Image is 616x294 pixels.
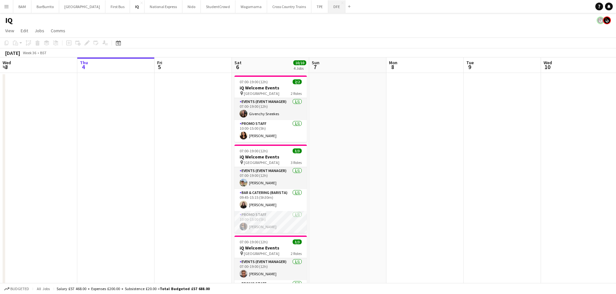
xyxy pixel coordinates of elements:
button: BarBurrito [31,0,59,13]
button: BAM [13,0,31,13]
span: 2/2 [293,79,302,84]
button: Nido [182,0,201,13]
h3: iQ Welcome Events [234,154,307,160]
span: Thu [80,60,88,66]
a: Comms [48,26,68,35]
button: DFE [328,0,345,13]
span: 4 [79,63,88,71]
span: 10/10 [293,60,306,65]
button: Wagamama [235,0,267,13]
span: [GEOGRAPHIC_DATA] [244,91,279,96]
a: View [3,26,17,35]
span: 2 Roles [291,91,302,96]
button: Budgeted [3,285,30,292]
button: Cross Country Trains [267,0,311,13]
app-user-avatar: Tim Bodenham [603,16,611,24]
span: Sat [234,60,242,66]
span: All jobs [36,286,51,291]
span: Jobs [35,28,44,34]
span: [GEOGRAPHIC_DATA] [244,251,279,256]
span: 6 [233,63,242,71]
span: Edit [21,28,28,34]
span: [GEOGRAPHIC_DATA] [244,160,279,165]
a: Edit [18,26,31,35]
span: Comms [51,28,65,34]
app-card-role: Promo Staff1/110:00-15:00 (5h)[PERSON_NAME] [234,120,307,142]
span: Fri [157,60,162,66]
app-job-card: 07:00-19:00 (12h)3/3iQ Welcome Events [GEOGRAPHIC_DATA]3 RolesEvents (Event Manager)1/107:00-19:0... [234,145,307,233]
button: First Bus [105,0,130,13]
span: 3 [2,63,11,71]
span: 07:00-19:00 (12h) [240,79,268,84]
span: 3 Roles [291,160,302,165]
button: National Express [145,0,182,13]
app-card-role: Events (Event Manager)1/107:00-19:00 (12h)[PERSON_NAME] [234,167,307,189]
app-card-role: Events (Event Manager)1/107:00-19:00 (12h)[PERSON_NAME] [234,258,307,280]
h3: iQ Welcome Events [234,85,307,91]
span: Week 36 [21,50,38,55]
a: Jobs [32,26,47,35]
span: 3/3 [293,239,302,244]
app-user-avatar: Tim Bodenham [597,16,604,24]
span: View [5,28,14,34]
app-job-card: 07:00-19:00 (12h)2/2iQ Welcome Events [GEOGRAPHIC_DATA]2 RolesEvents (Event Manager)1/107:00-19:0... [234,76,307,142]
div: Salary £57 468.00 + Expenses £200.00 + Subsistence £20.00 = [57,286,210,291]
button: StudentCrowd [201,0,235,13]
span: 9 [465,63,474,71]
app-card-role: Promo Staff1/110:00-15:00 (5h)[PERSON_NAME] [234,211,307,233]
span: Sun [312,60,319,66]
span: Mon [389,60,397,66]
span: 10 [543,63,552,71]
app-card-role: Events (Event Manager)1/107:00-19:00 (12h)Givenchy Sneekes [234,98,307,120]
span: 07:00-19:00 (12h) [240,148,268,153]
span: Wed [3,60,11,66]
span: 2 Roles [291,251,302,256]
div: 4 Jobs [294,66,306,71]
h1: IQ [5,15,13,25]
div: [DATE] [5,50,20,56]
span: Total Budgeted £57 688.00 [160,286,210,291]
span: 07:00-19:00 (12h) [240,239,268,244]
span: 3/3 [293,148,302,153]
span: Wed [544,60,552,66]
span: 5 [156,63,162,71]
app-card-role: Bar & Catering (Barista)1/109:45-15:15 (5h30m)[PERSON_NAME] [234,189,307,211]
button: IQ [130,0,145,13]
button: [GEOGRAPHIC_DATA] [59,0,105,13]
span: 7 [311,63,319,71]
h3: iQ Welcome Events [234,245,307,251]
button: TPE [311,0,328,13]
div: BST [40,50,47,55]
span: 8 [388,63,397,71]
span: Budgeted [10,287,29,291]
span: Tue [466,60,474,66]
